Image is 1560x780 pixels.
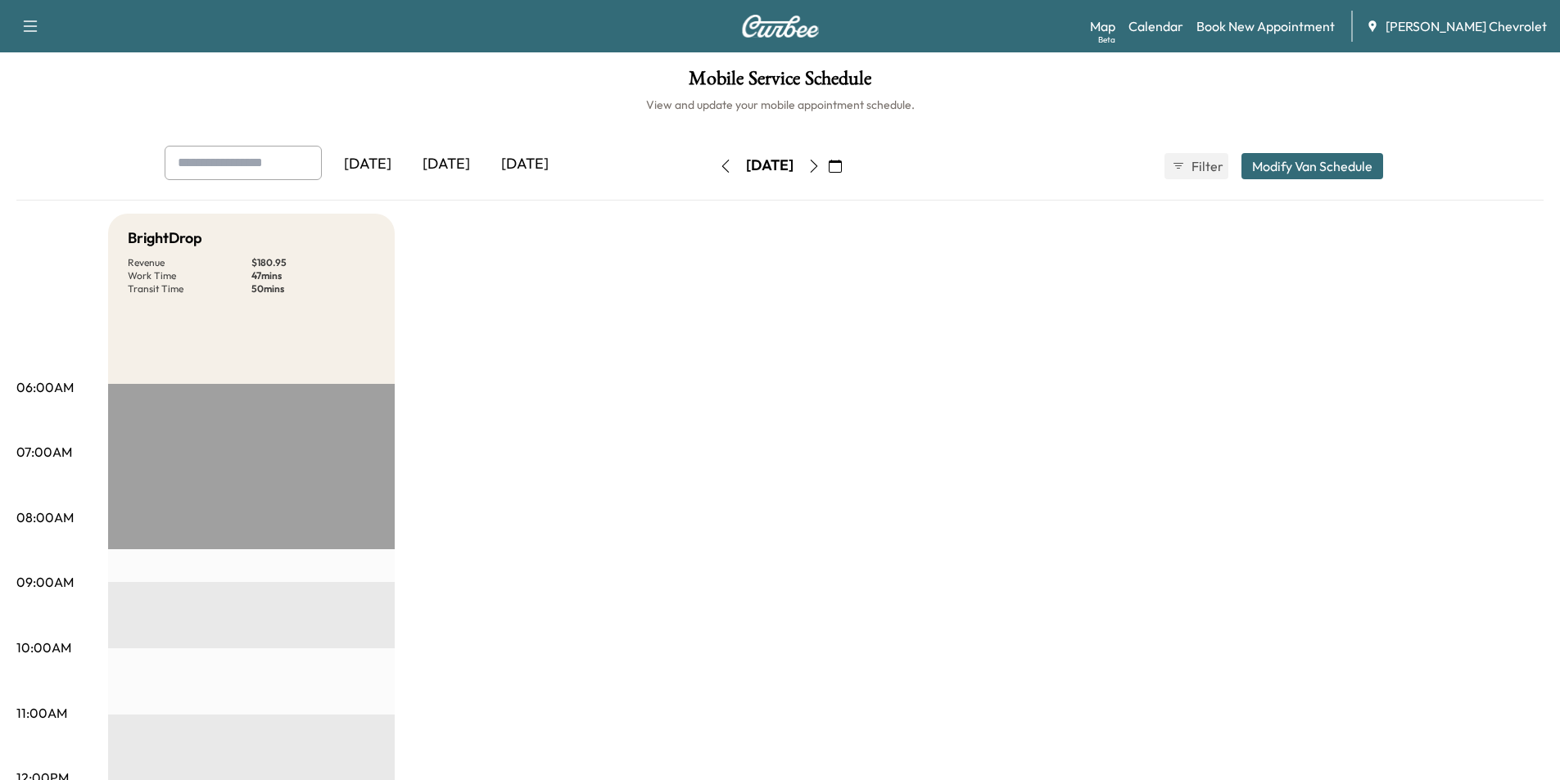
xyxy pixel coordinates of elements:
p: 10:00AM [16,638,71,657]
div: [DATE] [746,156,794,176]
img: Curbee Logo [741,15,820,38]
div: Beta [1098,34,1115,46]
p: Revenue [128,256,251,269]
h1: Mobile Service Schedule [16,69,1544,97]
p: 07:00AM [16,442,72,462]
p: Transit Time [128,282,251,295]
p: 09:00AM [16,572,74,592]
button: Filter [1164,153,1228,179]
h5: BrightDrop [128,227,202,250]
p: 50 mins [251,282,375,295]
a: Book New Appointment [1196,16,1335,36]
p: 06:00AM [16,377,74,397]
p: 47 mins [251,269,375,282]
p: 08:00AM [16,507,74,527]
p: $ 180.95 [251,256,375,269]
div: [DATE] [328,146,407,183]
div: [DATE] [407,146,486,183]
a: MapBeta [1090,16,1115,36]
p: 11:00AM [16,703,67,723]
h6: View and update your mobile appointment schedule. [16,97,1544,113]
div: [DATE] [486,146,564,183]
p: Work Time [128,269,251,282]
a: Calendar [1128,16,1183,36]
span: Filter [1191,156,1221,176]
button: Modify Van Schedule [1241,153,1383,179]
span: [PERSON_NAME] Chevrolet [1386,16,1547,36]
